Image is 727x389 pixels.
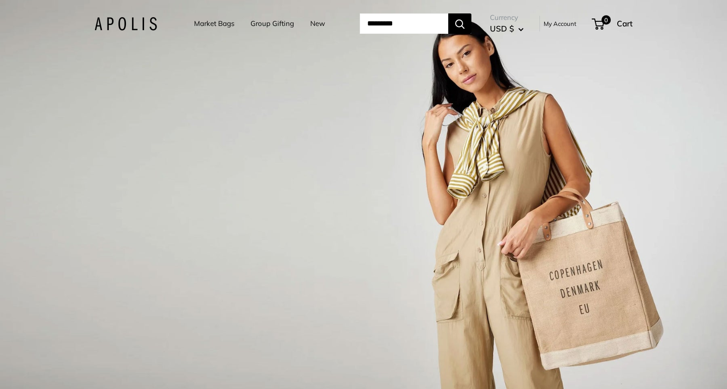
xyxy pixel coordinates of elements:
input: Search... [360,13,448,34]
span: Currency [490,11,524,24]
a: New [310,17,325,30]
span: Cart [617,19,633,28]
span: 0 [602,15,611,25]
button: Search [448,13,471,34]
a: 0 Cart [593,16,633,31]
span: USD $ [490,24,514,33]
img: Apolis [94,17,157,31]
a: Market Bags [194,17,234,30]
button: USD $ [490,21,524,36]
a: Group Gifting [251,17,294,30]
a: My Account [544,18,577,29]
